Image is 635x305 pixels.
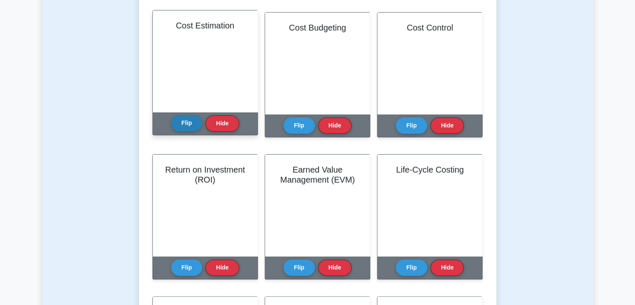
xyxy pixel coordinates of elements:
[396,259,427,276] button: Flip
[318,259,352,276] button: Hide
[387,23,472,33] h2: Cost Control
[283,259,315,276] button: Flip
[163,20,248,30] h2: Cost Estimation
[205,115,239,132] button: Hide
[171,115,202,131] button: Flip
[275,23,360,33] h2: Cost Budgeting
[396,117,427,134] button: Flip
[283,117,315,134] button: Flip
[205,259,239,276] button: Hide
[318,117,352,134] button: Hide
[275,165,360,185] h2: Earned Value Management (EVM)
[387,165,472,175] h2: Life-Cycle Costing
[430,259,464,276] button: Hide
[163,165,248,185] h2: Return on Investment (ROI)
[430,117,464,134] button: Hide
[171,259,202,276] button: Flip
